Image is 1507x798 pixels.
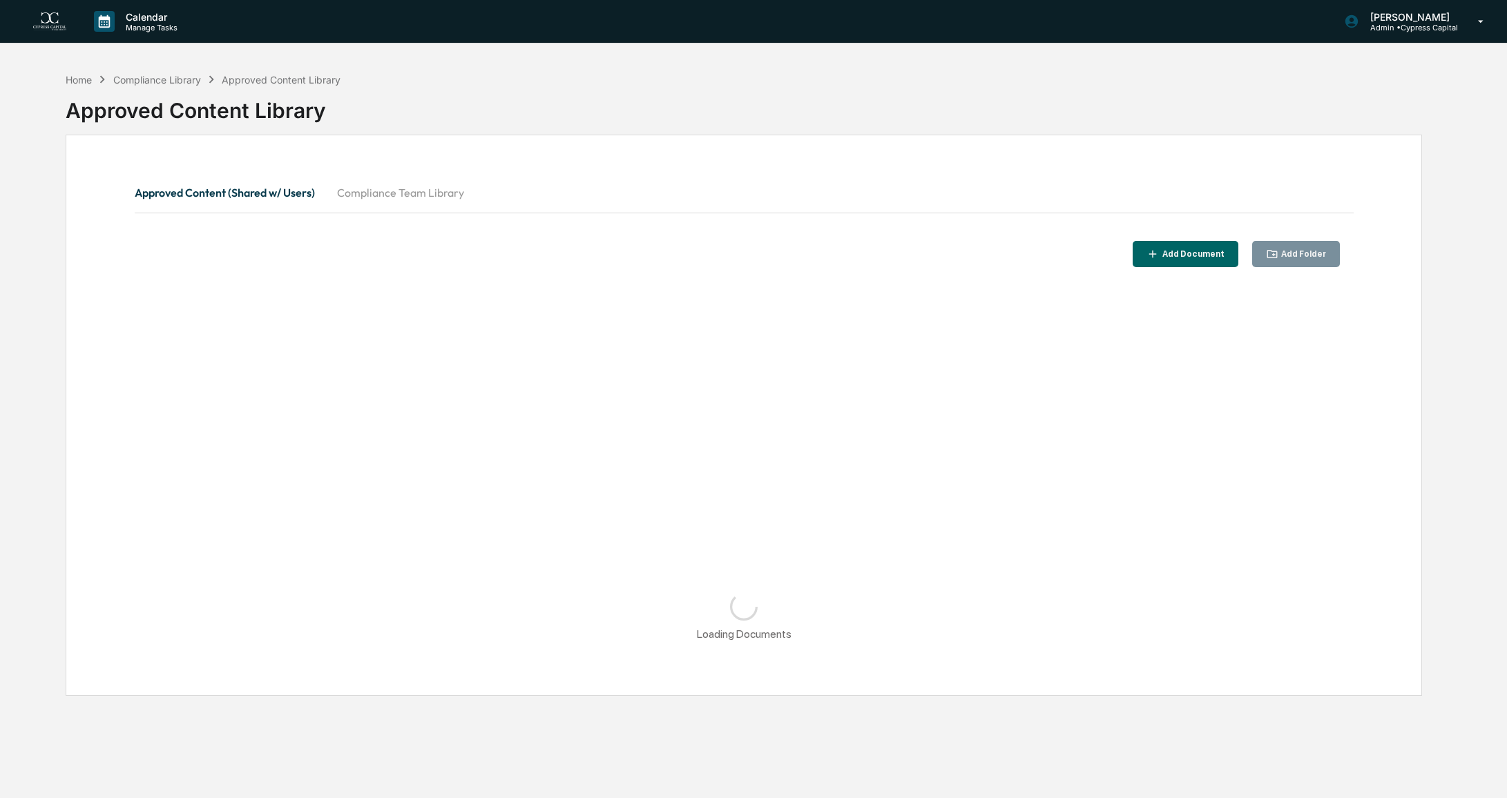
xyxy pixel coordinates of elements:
[1359,23,1458,32] p: Admin • Cypress Capital
[113,74,201,86] div: Compliance Library
[66,74,92,86] div: Home
[115,11,184,23] p: Calendar
[1278,249,1326,259] div: Add Folder
[66,87,1422,123] div: Approved Content Library
[222,74,340,86] div: Approved Content Library
[1133,241,1238,268] button: Add Document
[115,23,184,32] p: Manage Tasks
[1160,249,1225,259] div: Add Document
[33,12,66,31] img: logo
[697,627,791,641] div: Loading Documents
[326,176,475,209] button: Compliance Team Library
[1359,11,1458,23] p: [PERSON_NAME]
[135,176,1354,209] div: secondary tabs example
[1252,241,1341,268] button: Add Folder
[135,176,326,209] button: Approved Content (Shared w/ Users)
